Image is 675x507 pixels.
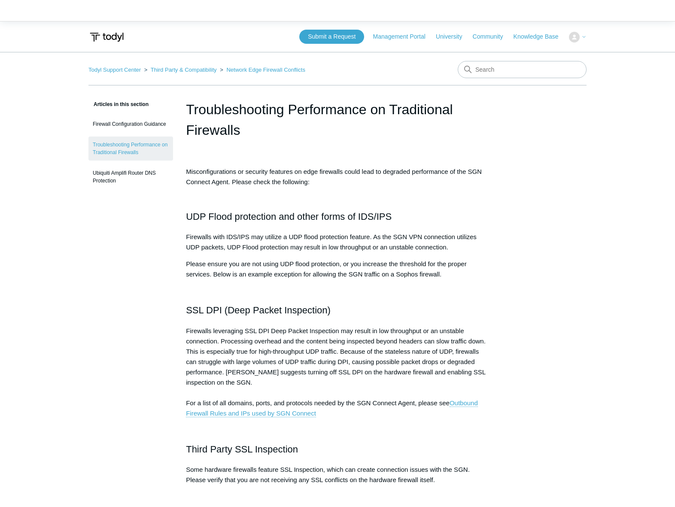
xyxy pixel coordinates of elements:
[88,67,143,73] li: Todyl Support Center
[151,67,217,73] a: Third Party & Compatibility
[186,464,489,485] p: Some hardware firewalls feature SSL Inspection, which can create connection issues with the SGN. ...
[88,165,173,189] a: Ubiquiti Amplifi Router DNS Protection
[458,61,587,78] input: Search
[514,32,567,41] a: Knowledge Base
[143,67,219,73] li: Third Party & Compatibility
[436,32,471,41] a: University
[186,303,489,318] h2: SSL DPI (Deep Packet Inspection)
[373,32,434,41] a: Management Portal
[88,101,149,107] span: Articles in this section
[88,137,173,161] a: Troubleshooting Performance on Traditional Firewalls
[186,99,489,140] h1: Troubleshooting Performance on Traditional Firewalls
[186,399,478,417] a: Outbound Firewall Rules and IPs used by SGN Connect
[88,29,125,45] img: Todyl Support Center Help Center home page
[226,67,305,73] a: Network Edge Firewall Conflicts
[186,194,489,224] h2: UDP Flood protection and other forms of IDS/IPS
[88,67,141,73] a: Todyl Support Center
[186,232,489,252] p: Firewalls with IDS/IPS may utilize a UDP flood protection feature. As the SGN VPN connection util...
[299,30,364,44] a: Submit a Request
[186,442,489,457] h2: Third Party SSL Inspection
[88,116,173,132] a: Firewall Configuration Guidance
[186,326,489,419] p: Firewalls leveraging SSL DPI Deep Packet Inspection may result in low throughput or an unstable c...
[473,32,512,41] a: Community
[186,167,489,187] p: Misconfigurations or security features on edge firewalls could lead to degraded performance of th...
[186,259,489,279] p: Please ensure you are not using UDP flood protection, or you increase the threshold for the prope...
[218,67,305,73] li: Network Edge Firewall Conflicts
